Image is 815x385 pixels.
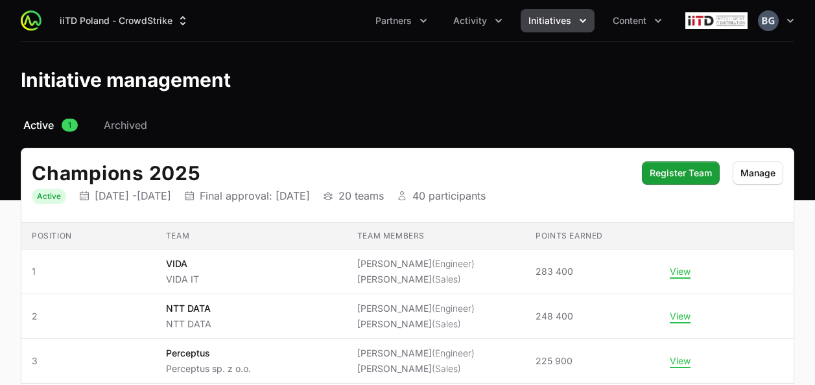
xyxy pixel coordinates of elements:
th: Team [156,223,347,250]
span: 1 [62,119,78,132]
button: Register Team [642,161,720,185]
p: Perceptus sp. z o.o. [166,362,251,375]
span: (Sales) [432,363,461,374]
span: Register Team [650,165,712,181]
a: Active1 [21,117,80,133]
div: Supplier switch menu [52,9,197,32]
span: Content [613,14,646,27]
p: VIDA IT [166,273,199,286]
span: Partners [375,14,412,27]
span: Activity [453,14,487,27]
p: Perceptus [166,347,251,360]
img: ActivitySource [21,10,41,31]
div: Initiatives menu [521,9,595,32]
span: Manage [740,165,775,181]
h2: Champions 2025 [32,161,629,185]
div: Partners menu [368,9,435,32]
th: Position [21,223,156,250]
button: View [670,310,691,322]
button: Content [605,9,670,32]
button: View [670,355,691,367]
h1: Initiative management [21,68,231,91]
button: View [670,266,691,277]
span: (Engineer) [432,258,475,269]
span: (Engineer) [432,347,475,358]
a: Archived [101,117,150,133]
li: [PERSON_NAME] [357,318,475,331]
span: (Sales) [432,274,461,285]
p: NTT DATA [166,302,211,315]
th: Team members [347,223,525,250]
p: [DATE] - [DATE] [95,189,171,202]
button: Activity [445,9,510,32]
span: 283 400 [536,265,573,278]
p: VIDA [166,257,199,270]
p: NTT DATA [166,318,211,331]
nav: Initiative activity log navigation [21,117,794,133]
span: (Engineer) [432,303,475,314]
button: Partners [368,9,435,32]
p: 20 teams [338,189,384,202]
span: Active [23,117,54,133]
span: 2 [32,310,145,323]
span: 1 [32,265,145,278]
div: Activity menu [445,9,510,32]
p: 40 participants [412,189,486,202]
li: [PERSON_NAME] [357,257,475,270]
span: Initiatives [528,14,571,27]
li: [PERSON_NAME] [357,273,475,286]
span: 3 [32,355,145,367]
button: iiTD Poland - CrowdStrike [52,9,197,32]
p: Final approval: [DATE] [200,189,310,202]
th: Points earned [525,223,659,250]
span: (Sales) [432,318,461,329]
button: Initiatives [521,9,595,32]
img: iiTD Poland [685,8,748,34]
div: Content menu [605,9,670,32]
li: [PERSON_NAME] [357,347,475,360]
button: Manage [733,161,783,185]
img: Bartosz Galoch [758,10,779,31]
span: 225 900 [536,355,573,367]
span: 248 400 [536,310,573,323]
div: Main navigation [41,9,670,32]
li: [PERSON_NAME] [357,362,475,375]
span: Archived [104,117,147,133]
li: [PERSON_NAME] [357,302,475,315]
